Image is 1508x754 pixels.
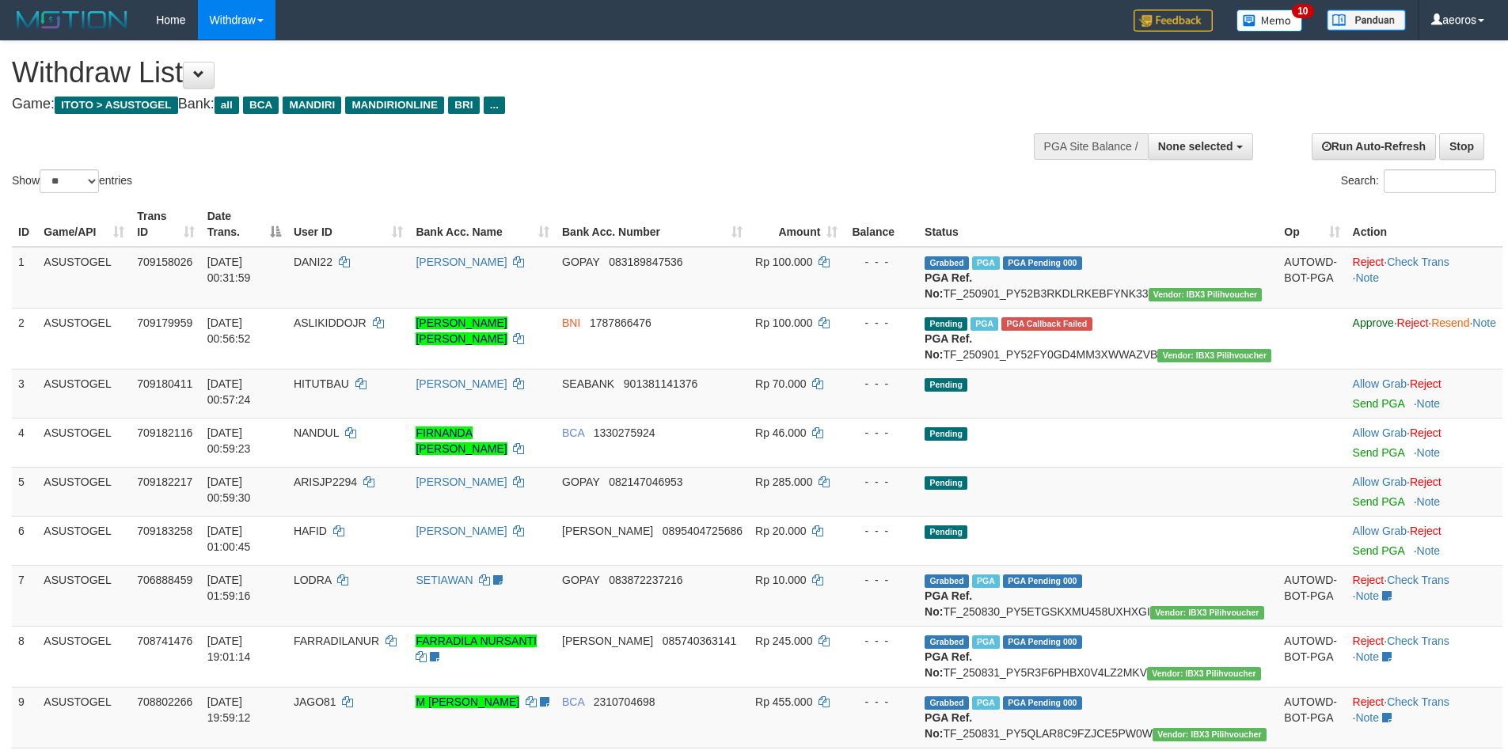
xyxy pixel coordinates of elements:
[37,626,131,687] td: ASUSTOGEL
[1387,256,1449,268] a: Check Trans
[1472,316,1496,329] a: Note
[207,476,251,504] span: [DATE] 00:59:30
[416,316,507,345] a: [PERSON_NAME] [PERSON_NAME]
[918,247,1278,309] td: TF_250901_PY52B3RKDLRKEBFYNK33
[12,418,37,467] td: 4
[294,695,336,708] span: JAGO81
[1417,544,1441,557] a: Note
[1157,349,1271,362] span: Vendor URL: https://payment5.1velocity.biz
[1353,525,1407,537] a: Allow Grab
[1410,525,1442,537] a: Reject
[1353,446,1404,459] a: Send PGA
[850,572,912,588] div: - - -
[1153,728,1267,741] span: Vendor URL: https://payment5.1velocity.biz
[12,247,37,309] td: 1
[137,695,192,708] span: 708802266
[294,525,327,537] span: HAFID
[609,574,682,586] span: Copy 083872237216 to clipboard
[562,377,614,390] span: SEABANK
[1353,695,1385,708] a: Reject
[1147,667,1261,680] span: Vendor URL: https://payment5.1velocity.biz
[37,308,131,369] td: ASUSTOGEL
[925,574,969,588] span: Grabbed
[1355,589,1379,602] a: Note
[1347,565,1502,626] td: · ·
[12,467,37,516] td: 5
[1347,687,1502,748] td: · ·
[844,202,918,247] th: Balance
[416,377,507,390] a: [PERSON_NAME]
[207,525,251,553] span: [DATE] 01:00:45
[409,202,556,247] th: Bank Acc. Name: activate to sort column ascending
[294,316,367,329] span: ASLIKIDDOJR
[925,332,972,361] b: PGA Ref. No:
[755,574,807,586] span: Rp 10.000
[12,57,990,89] h1: Withdraw List
[1353,495,1404,508] a: Send PGA
[609,256,682,268] span: Copy 083189847536 to clipboard
[1312,133,1436,160] a: Run Auto-Refresh
[562,256,599,268] span: GOPAY
[12,369,37,418] td: 3
[1410,426,1442,439] a: Reject
[131,202,201,247] th: Trans ID: activate to sort column ascending
[294,256,332,268] span: DANI22
[1410,476,1442,488] a: Reject
[37,516,131,565] td: ASUSTOGEL
[590,316,651,329] span: Copy 1787866476 to clipboard
[850,694,912,710] div: - - -
[562,476,599,488] span: GOPAY
[37,247,131,309] td: ASUSTOGEL
[12,516,37,565] td: 6
[1347,369,1502,418] td: ·
[1150,606,1264,619] span: Vendor URL: https://payment5.1velocity.biz
[850,523,912,539] div: - - -
[925,711,972,740] b: PGA Ref. No:
[972,574,1000,588] span: Marked by aeoros
[1387,574,1449,586] a: Check Trans
[37,565,131,626] td: ASUSTOGEL
[925,589,972,618] b: PGA Ref. No:
[1003,696,1082,710] span: PGA Pending
[1353,377,1407,390] a: Allow Grab
[1353,476,1407,488] a: Allow Grab
[749,202,844,247] th: Amount: activate to sort column ascending
[416,525,507,537] a: [PERSON_NAME]
[1387,695,1449,708] a: Check Trans
[294,377,349,390] span: HITUTBAU
[918,202,1278,247] th: Status
[55,97,178,114] span: ITOTO > ASUSTOGEL
[294,476,357,488] span: ARISJP2294
[1158,140,1233,153] span: None selected
[207,635,251,663] span: [DATE] 19:01:14
[1278,565,1346,626] td: AUTOWD-BOT-PGA
[1353,316,1394,329] a: Approve
[925,256,969,270] span: Grabbed
[1149,288,1263,301] span: Vendor URL: https://payment5.1velocity.biz
[12,308,37,369] td: 2
[416,635,536,647] a: FARRADILA NURSANTI
[215,97,239,114] span: all
[1003,574,1082,588] span: PGA Pending
[925,650,972,679] b: PGA Ref. No:
[1417,397,1441,410] a: Note
[925,427,967,441] span: Pending
[137,316,192,329] span: 709179959
[850,474,912,490] div: - - -
[1410,377,1442,390] a: Reject
[137,426,192,439] span: 709182116
[1387,635,1449,647] a: Check Trans
[207,426,251,455] span: [DATE] 00:59:23
[1353,397,1404,410] a: Send PGA
[207,256,251,284] span: [DATE] 00:31:59
[1148,133,1253,160] button: None selected
[972,256,1000,270] span: Marked by aeorob
[562,426,584,439] span: BCA
[663,635,736,647] span: Copy 085740363141 to clipboard
[484,97,505,114] span: ...
[1355,711,1379,724] a: Note
[755,316,812,329] span: Rp 100.000
[755,377,807,390] span: Rp 70.000
[207,316,251,345] span: [DATE] 00:56:52
[1353,377,1410,390] span: ·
